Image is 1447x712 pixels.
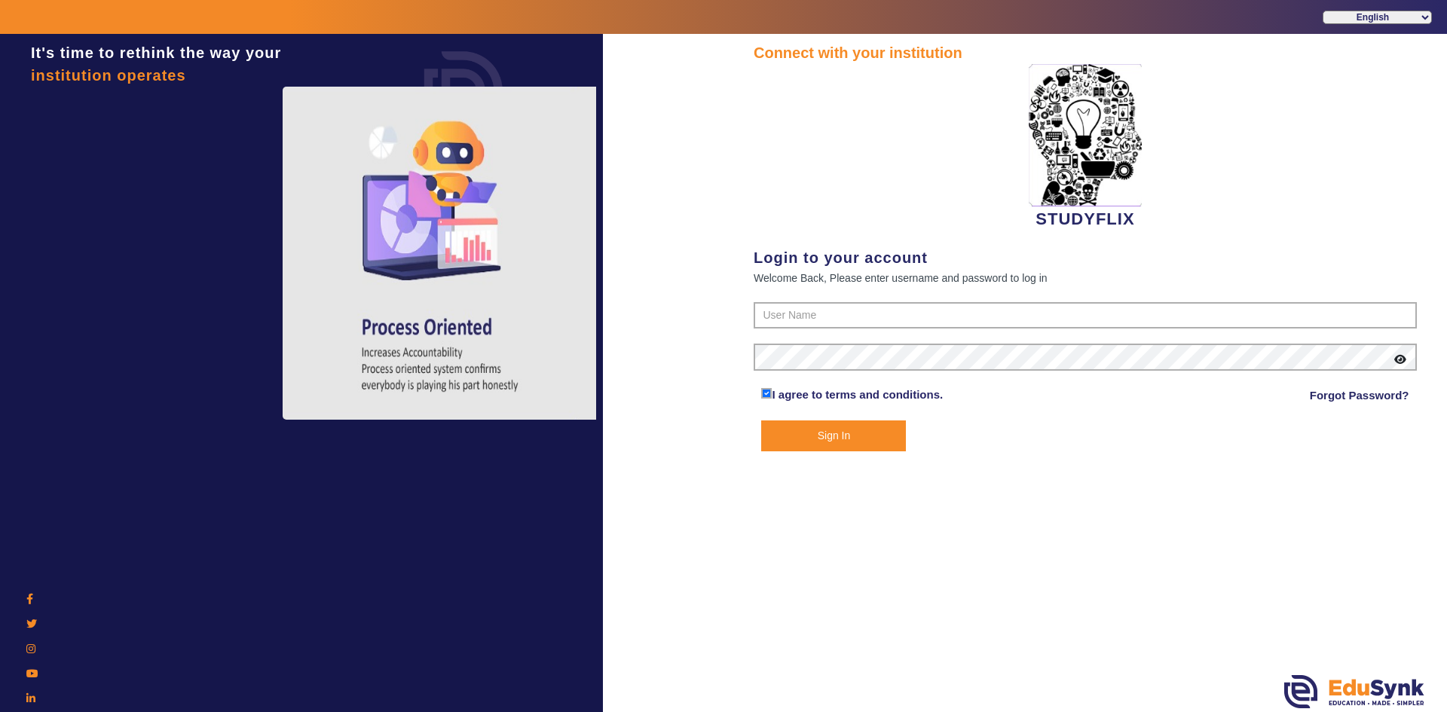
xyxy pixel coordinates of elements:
[754,302,1417,329] input: User Name
[772,388,943,401] a: I agree to terms and conditions.
[754,64,1417,231] div: STUDYFLIX
[754,246,1417,269] div: Login to your account
[31,67,186,84] span: institution operates
[407,34,520,147] img: login.png
[761,420,906,451] button: Sign In
[1310,387,1409,405] a: Forgot Password?
[31,44,281,61] span: It's time to rethink the way your
[1284,675,1424,708] img: edusynk.png
[754,41,1417,64] div: Connect with your institution
[754,269,1417,287] div: Welcome Back, Please enter username and password to log in
[283,87,599,420] img: login4.png
[1029,64,1142,206] img: 2da83ddf-6089-4dce-a9e2-416746467bdd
